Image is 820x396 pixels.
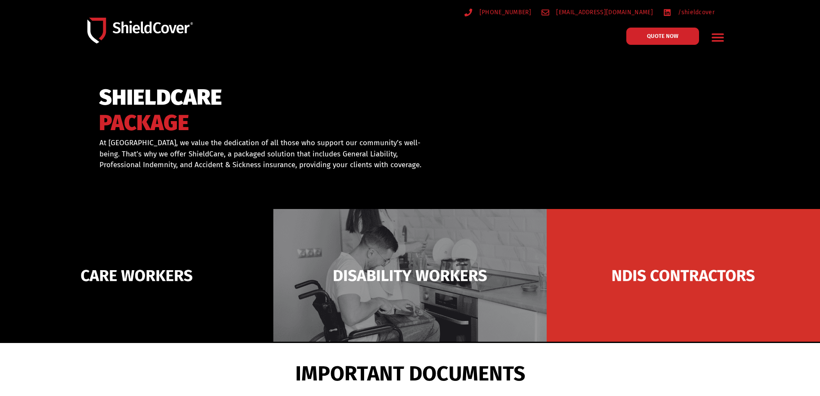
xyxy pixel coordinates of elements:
[477,7,531,18] span: [PHONE_NUMBER]
[554,7,653,18] span: [EMAIL_ADDRESS][DOMAIN_NAME]
[295,365,525,382] span: IMPORTANT DOCUMENTS
[647,33,678,39] span: QUOTE NOW
[464,7,531,18] a: [PHONE_NUMBER]
[676,7,715,18] span: /shieldcover
[663,7,715,18] a: /shieldcover
[708,27,728,47] div: Menu Toggle
[99,137,425,171] p: At [GEOGRAPHIC_DATA], we value the dedication of all those who support our community’s well-being...
[99,89,222,106] span: SHIELDCARE
[626,28,699,45] a: QUOTE NOW
[542,7,653,18] a: [EMAIL_ADDRESS][DOMAIN_NAME]
[87,18,193,44] img: Shield-Cover-Underwriting-Australia-logo-full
